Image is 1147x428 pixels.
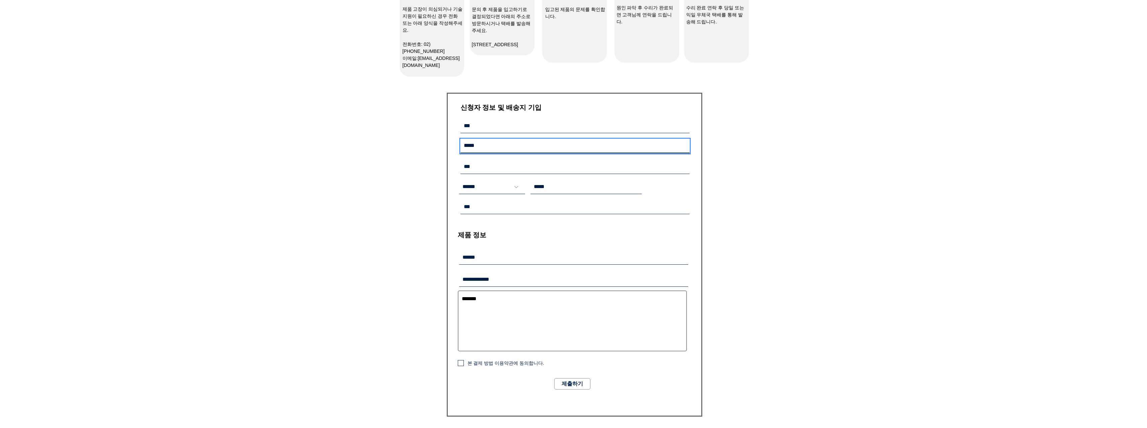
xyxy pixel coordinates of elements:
[403,6,463,33] span: 제품 고장이 의심되거나 기술지원이 필요하신 경우 전화 또는 아래 양식을 작성해주세요.
[686,5,744,24] span: 수리 완료 연락 후 당일 또는 익일 우체국 택배를 통해 발송해 드립니다.
[617,5,673,24] span: 원인 파악 후 수리가 완료되면 고객님께 연락을 드립니다.
[403,41,445,54] span: 전화번호: 02)[PHONE_NUMBER]
[1070,399,1147,428] iframe: Wix Chat
[458,231,487,239] span: ​제품 정보
[468,360,544,366] span: 본 결제 방법 이용약관에 동의합니다.
[403,56,460,68] a: [EMAIL_ADDRESS][DOMAIN_NAME]
[554,378,590,390] button: 제출하기
[460,104,542,111] span: ​신청자 정보 및 배송지 기입
[403,56,460,68] span: ​이메일:
[472,42,518,47] span: [STREET_ADDRESS]
[472,7,531,33] span: ​문의 후 제품을 입고하기로 결정되었다면 아래의 주소로 방문하시거나 택배를 발송해주세요.
[545,7,605,19] span: 입고된 제품의 문제를 확인합니다.
[562,380,583,388] span: 제출하기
